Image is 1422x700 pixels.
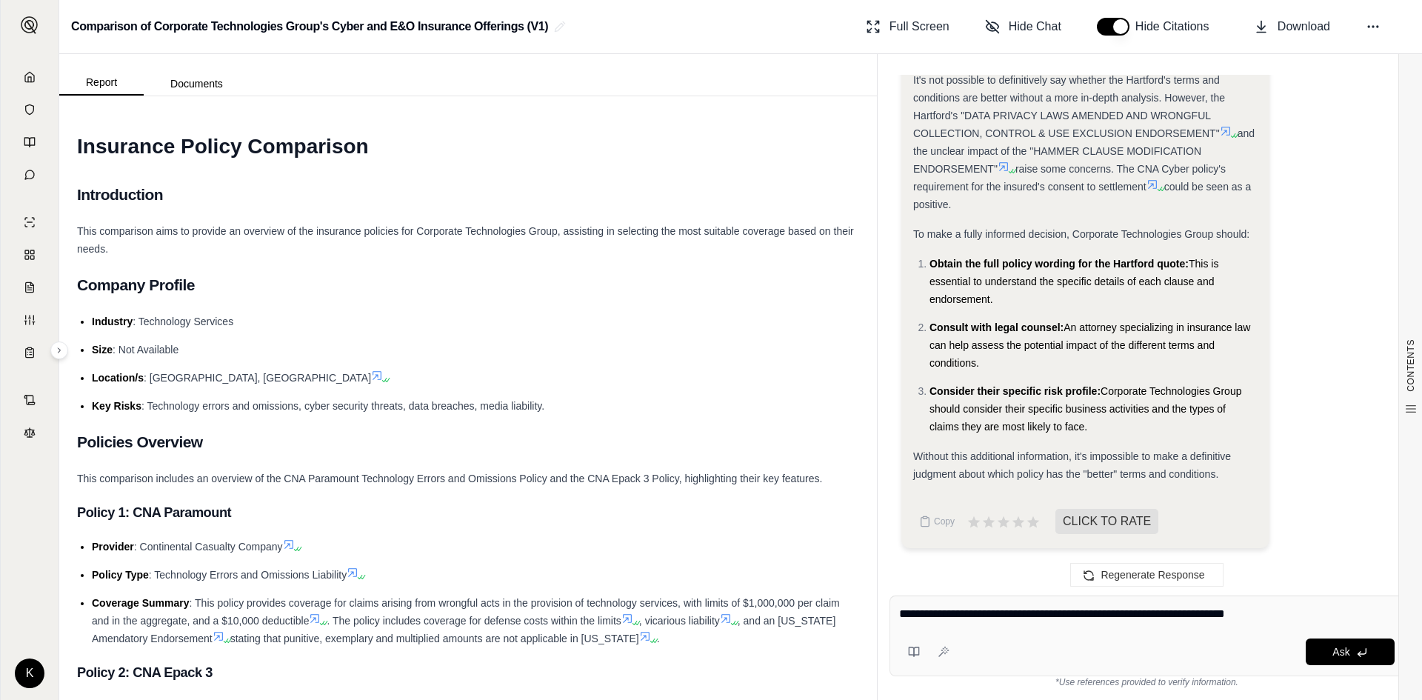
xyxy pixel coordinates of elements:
[327,615,621,627] span: . The policy includes coverage for defense costs within the limits
[92,344,113,356] span: Size
[141,400,544,412] span: : Technology errors and omissions, cyber security threats, data breaches, media liability.
[889,18,949,36] span: Full Screen
[10,385,50,415] a: Contract Analysis
[929,321,1064,333] span: Consult with legal counsel:
[77,659,859,686] h3: Policy 2: CNA Epack 3
[77,499,859,526] h3: Policy 1: CNA Paramount
[10,240,50,270] a: Policy Comparisons
[10,338,50,367] a: Coverage Table
[929,385,1241,433] span: Corporate Technologies Group should consider their specific business activities and the types of ...
[934,516,955,527] span: Copy
[929,258,1189,270] span: Obtain the full policy wording for the Hartford quote:
[913,507,961,536] button: Copy
[92,372,144,384] span: Location/s
[913,163,1226,193] span: raise some concerns. The CNA Cyber policy's requirement for the insured's consent to settlement
[1306,639,1395,665] button: Ask
[92,400,141,412] span: Key Risks
[133,316,233,327] span: : Technology Services
[10,160,50,190] a: Chat
[71,13,548,40] h2: Comparison of Corporate Technologies Group's Cyber and E&O Insurance Offerings (V1)
[113,344,178,356] span: : Not Available
[1101,569,1204,581] span: Regenerate Response
[860,12,955,41] button: Full Screen
[77,179,859,210] h2: Introduction
[1070,563,1223,587] button: Regenerate Response
[149,569,347,581] span: : Technology Errors and Omissions Liability
[913,228,1249,240] span: To make a fully informed decision, Corporate Technologies Group should:
[144,72,250,96] button: Documents
[77,427,859,458] h2: Policies Overview
[92,541,134,553] span: Provider
[1248,12,1336,41] button: Download
[77,126,859,167] h1: Insurance Policy Comparison
[21,16,39,34] img: Expand sidebar
[15,659,44,688] div: K
[77,270,859,301] h2: Company Profile
[10,62,50,92] a: Home
[1278,18,1330,36] span: Download
[929,385,1101,397] span: Consider their specific risk profile:
[92,597,840,627] span: : This policy provides coverage for claims arising from wrongful acts in the provision of technol...
[92,569,149,581] span: Policy Type
[929,258,1218,305] span: This is essential to understand the specific details of each clause and endorsement.
[657,633,660,644] span: .
[15,10,44,40] button: Expand sidebar
[639,615,720,627] span: , vicarious liability
[10,418,50,447] a: Legal Search Engine
[1405,339,1417,392] span: CONTENTS
[10,207,50,237] a: Single Policy
[144,372,371,384] span: : [GEOGRAPHIC_DATA], [GEOGRAPHIC_DATA]
[979,12,1067,41] button: Hide Chat
[92,597,190,609] span: Coverage Summary
[230,633,639,644] span: stating that punitive, exemplary and multiplied amounts are not applicable in [US_STATE]
[929,321,1250,369] span: An attorney specializing in insurance law can help assess the potential impact of the different t...
[1055,509,1158,534] span: CLICK TO RATE
[1332,646,1349,658] span: Ask
[10,305,50,335] a: Custom Report
[10,95,50,124] a: Documents Vault
[1135,18,1218,36] span: Hide Citations
[913,450,1231,480] span: Without this additional information, it's impossible to make a definitive judgment about which po...
[50,341,68,359] button: Expand sidebar
[913,127,1255,175] span: and the unclear impact of the "HAMMER CLAUSE MODIFICATION ENDORSEMENT"
[10,127,50,157] a: Prompt Library
[77,225,854,255] span: This comparison aims to provide an overview of the insurance policies for Corporate Technologies ...
[889,676,1404,688] div: *Use references provided to verify information.
[59,70,144,96] button: Report
[913,181,1251,210] span: could be seen as a positive.
[134,541,283,553] span: : Continental Casualty Company
[77,473,822,484] span: This comparison includes an overview of the CNA Paramount Technology Errors and Omissions Policy ...
[1009,18,1061,36] span: Hide Chat
[913,74,1225,139] span: It's not possible to definitively say whether the Hartford's terms and conditions are better with...
[92,316,133,327] span: Industry
[10,273,50,302] a: Claim Coverage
